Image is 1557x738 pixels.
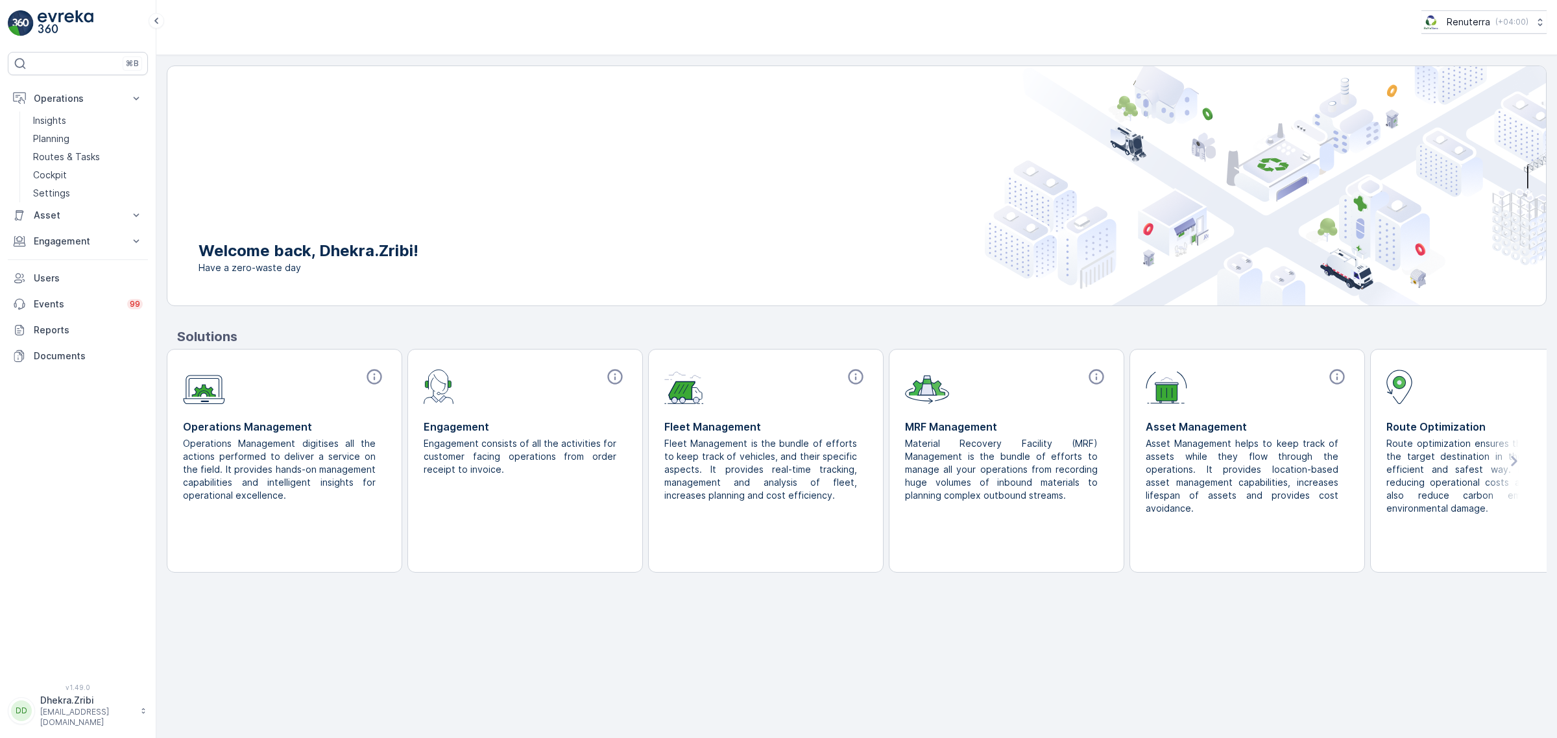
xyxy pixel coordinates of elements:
[183,368,225,405] img: module-icon
[183,437,376,502] p: Operations Management digitises all the actions performed to deliver a service on the field. It p...
[40,707,134,728] p: [EMAIL_ADDRESS][DOMAIN_NAME]
[130,299,140,309] p: 99
[905,437,1098,502] p: Material Recovery Facility (MRF) Management is the bundle of efforts to manage all your operation...
[664,368,704,404] img: module-icon
[8,202,148,228] button: Asset
[985,66,1546,305] img: city illustration
[40,694,134,707] p: Dhekra.Zribi
[33,114,66,127] p: Insights
[8,86,148,112] button: Operations
[34,209,122,222] p: Asset
[1146,368,1187,404] img: module-icon
[8,317,148,343] a: Reports
[8,684,148,691] span: v 1.49.0
[8,228,148,254] button: Engagement
[33,132,69,145] p: Planning
[1386,368,1412,404] img: module-icon
[8,694,148,728] button: DDDhekra.Zribi[EMAIL_ADDRESS][DOMAIN_NAME]
[424,368,454,404] img: module-icon
[33,187,70,200] p: Settings
[34,350,143,363] p: Documents
[905,368,949,404] img: module-icon
[424,437,616,476] p: Engagement consists of all the activities for customer facing operations from order receipt to in...
[199,261,418,274] span: Have a zero-waste day
[1146,437,1338,515] p: Asset Management helps to keep track of assets while they flow through the operations. It provide...
[34,272,143,285] p: Users
[8,265,148,291] a: Users
[126,58,139,69] p: ⌘B
[33,169,67,182] p: Cockpit
[1421,15,1442,29] img: Screenshot_2024-07-26_at_13.33.01.png
[199,241,418,261] p: Welcome back, Dhekra.Zribi!
[34,92,122,105] p: Operations
[905,419,1108,434] p: MRF Management
[28,166,148,184] a: Cockpit
[28,130,148,148] a: Planning
[34,298,119,311] p: Events
[34,235,122,248] p: Engagement
[664,419,867,434] p: Fleet Management
[8,343,148,369] a: Documents
[183,419,386,434] p: Operations Management
[424,419,627,434] p: Engagement
[1447,16,1490,29] p: Renuterra
[38,10,93,36] img: logo_light-DOdMpM7g.png
[33,150,100,163] p: Routes & Tasks
[1146,419,1349,434] p: Asset Management
[1495,17,1528,27] p: ( +04:00 )
[664,437,857,502] p: Fleet Management is the bundle of efforts to keep track of vehicles, and their specific aspects. ...
[177,327,1547,346] p: Solutions
[28,148,148,166] a: Routes & Tasks
[28,184,148,202] a: Settings
[11,700,32,721] div: DD
[28,112,148,130] a: Insights
[34,324,143,337] p: Reports
[8,291,148,317] a: Events99
[8,10,34,36] img: logo
[1421,10,1547,34] button: Renuterra(+04:00)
